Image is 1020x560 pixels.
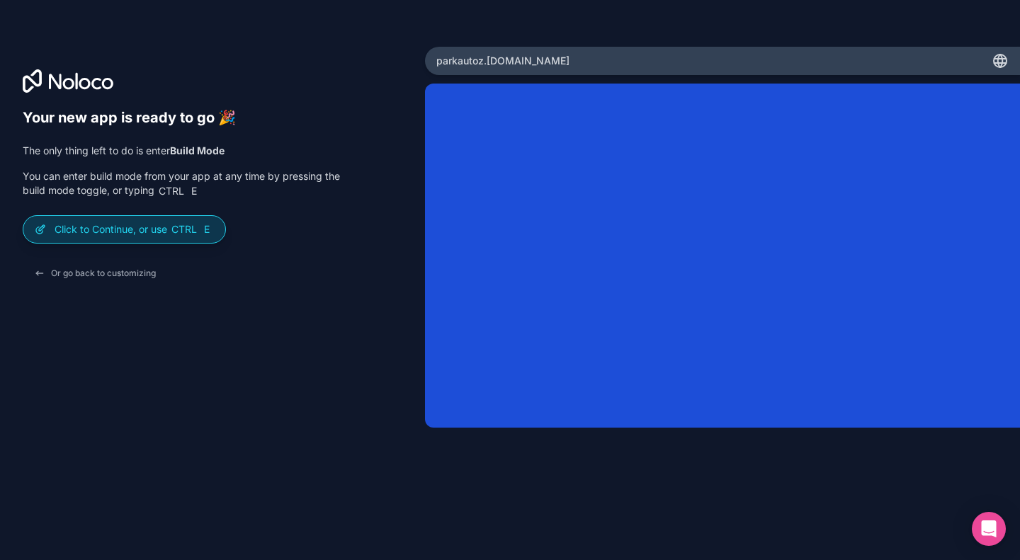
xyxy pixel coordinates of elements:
p: You can enter build mode from your app at any time by pressing the build mode toggle, or typing [23,169,340,198]
span: E [188,185,200,197]
strong: Build Mode [170,144,225,156]
button: Or go back to customizing [23,261,167,286]
span: Ctrl [170,223,198,236]
p: Click to Continue, or use [55,222,214,236]
div: Open Intercom Messenger [972,512,1006,546]
h6: Your new app is ready to go 🎉 [23,109,340,127]
span: parkautoz .[DOMAIN_NAME] [436,54,569,68]
span: E [201,224,212,235]
iframe: App Preview [425,84,1020,428]
p: The only thing left to do is enter [23,144,340,158]
span: Ctrl [157,185,186,198]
